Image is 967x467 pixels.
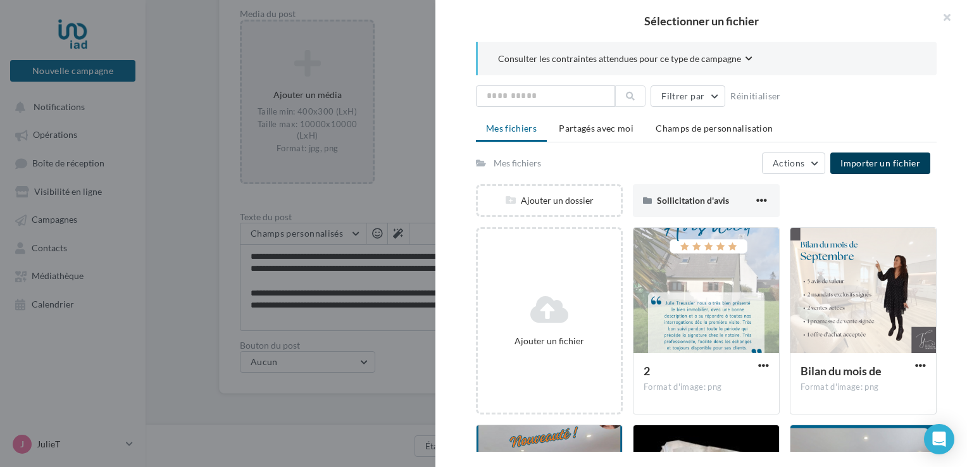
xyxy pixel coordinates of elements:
button: Consulter les contraintes attendues pour ce type de campagne [498,52,752,68]
h2: Sélectionner un fichier [456,15,947,27]
button: Actions [762,153,825,174]
span: Importer un fichier [840,158,920,168]
span: Mes fichiers [486,123,537,134]
div: Open Intercom Messenger [924,424,954,454]
span: Actions [773,158,804,168]
span: Sollicitation d'avis [657,195,729,206]
span: 2 [644,364,650,378]
div: Ajouter un dossier [478,194,621,207]
span: Champs de personnalisation [656,123,773,134]
span: Partagés avec moi [559,123,633,134]
div: Mes fichiers [494,157,541,170]
span: Bilan du mois de [801,364,882,378]
div: Format d'image: png [801,382,926,393]
span: Consulter les contraintes attendues pour ce type de campagne [498,53,741,65]
div: Ajouter un fichier [483,335,616,347]
button: Réinitialiser [725,89,786,104]
div: Format d'image: png [644,382,769,393]
button: Filtrer par [651,85,725,107]
button: Importer un fichier [830,153,930,174]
